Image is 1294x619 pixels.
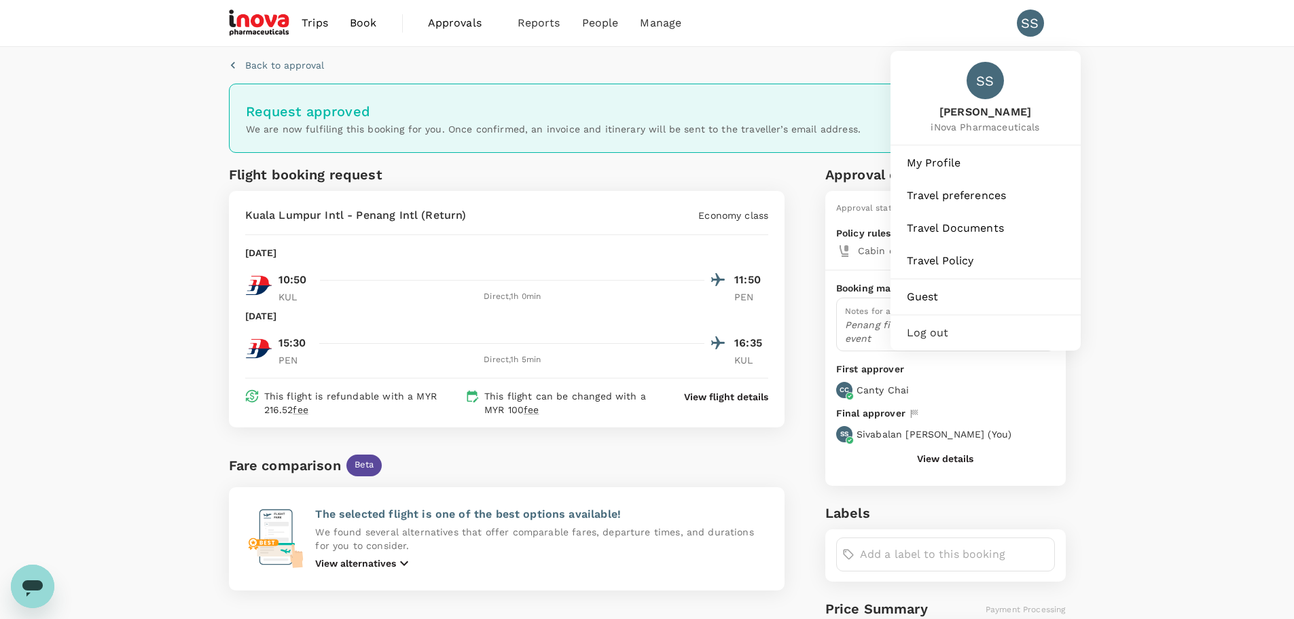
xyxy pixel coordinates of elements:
span: Notes for approval [845,306,922,316]
div: SS [1017,10,1044,37]
p: This flight can be changed with a MYR 100 [484,389,658,417]
div: SS [967,62,1004,99]
p: The selected flight is one of the best options available! [315,506,768,523]
button: Back to approval [229,58,324,72]
input: Add a label to this booking [860,544,1049,565]
a: My Profile [896,148,1075,178]
button: View alternatives [315,555,412,571]
h6: Request approved [246,101,1049,122]
p: We are now fulfiling this booking for you. Once confirmed, an invoice and itinerary will be sent ... [246,122,1049,136]
p: SS [840,429,848,439]
span: Log out [907,325,1064,341]
img: MH [245,272,272,299]
p: CC [840,385,849,395]
span: [PERSON_NAME] [931,105,1039,120]
div: Direct , 1h 5min [321,353,705,367]
p: Canty Chai [857,383,910,397]
p: 11:50 [734,272,768,288]
p: Penang field work and ASP Medical Clinic event [845,318,1046,345]
button: View details [917,453,973,464]
iframe: Button to launch messaging window [11,565,54,608]
p: KUL [278,290,312,304]
span: fee [524,404,539,415]
p: First approver [836,362,1055,376]
a: Guest [896,282,1075,312]
span: Travel Documents [907,220,1064,236]
p: 16:35 [734,335,768,351]
div: Log out [896,318,1075,348]
p: This flight is refundable with a MYR 216.52 [264,389,460,417]
button: View flight details [684,390,768,404]
span: Reports [518,15,560,31]
span: Travel preferences [907,188,1064,204]
p: Booking made by [836,281,920,295]
span: fee [293,404,308,415]
span: Approvals [428,15,496,31]
img: iNova Pharmaceuticals [229,8,291,38]
p: Policy rules exceeded [836,226,939,240]
a: Travel Documents [896,213,1075,243]
span: Payment Processing [986,605,1066,614]
div: Approval status [836,202,901,215]
span: Manage [640,15,681,31]
h6: Flight booking request [229,164,504,185]
span: Trips [302,15,328,31]
p: 10:50 [278,272,307,288]
a: Travel Policy [896,246,1075,276]
p: 15:30 [278,335,306,351]
a: Travel preferences [896,181,1075,211]
p: KUL [734,353,768,367]
span: Beta [346,459,382,472]
span: Book [350,15,377,31]
p: Back to approval [245,58,324,72]
span: People [582,15,619,31]
p: PEN [278,353,312,367]
p: Economy class [698,209,768,222]
p: Kuala Lumpur Intl - Penang Intl (Return) [245,207,467,224]
p: Final approver [836,406,905,421]
img: MH [245,335,272,362]
div: Fare comparison [229,455,341,476]
h6: Approval details [825,164,1066,185]
p: Cabin class [858,244,1055,258]
p: [DATE] [245,309,277,323]
p: Sivabalan [PERSON_NAME] ( You ) [857,427,1011,441]
span: Guest [907,289,1064,305]
p: View alternatives [315,556,396,570]
p: PEN [734,290,768,304]
h6: Labels [825,502,1066,524]
div: Direct , 1h 0min [321,290,705,304]
p: We found several alternatives that offer comparable fares, departure times, and durations for you... [315,525,768,552]
p: [DATE] [245,246,277,260]
span: iNova Pharmaceuticals [931,120,1039,134]
span: Travel Policy [907,253,1064,269]
span: My Profile [907,155,1064,171]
